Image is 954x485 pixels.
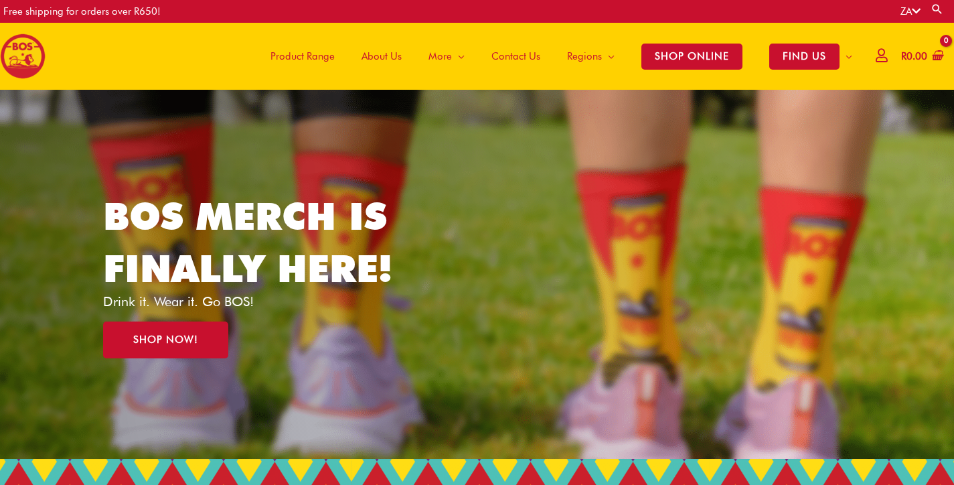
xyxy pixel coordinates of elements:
nav: Site Navigation [247,23,866,90]
span: R [901,50,906,62]
span: Contact Us [491,36,540,76]
a: SHOP ONLINE [628,23,756,90]
a: Product Range [257,23,348,90]
span: SHOP ONLINE [641,44,742,70]
span: Regions [567,36,602,76]
a: View Shopping Cart, empty [898,42,944,72]
span: SHOP NOW! [133,335,198,345]
a: SHOP NOW! [103,322,228,358]
span: More [428,36,452,76]
span: Product Range [270,36,335,76]
a: Contact Us [478,23,554,90]
a: Regions [554,23,628,90]
a: BOS MERCH IS FINALLY HERE! [103,194,392,291]
span: About Us [362,36,402,76]
span: FIND US [769,44,840,70]
a: More [415,23,478,90]
a: ZA [900,5,921,17]
bdi: 0.00 [901,50,927,62]
p: Drink it. Wear it. Go BOS! [103,295,412,308]
a: Search button [931,3,944,15]
a: About Us [348,23,415,90]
